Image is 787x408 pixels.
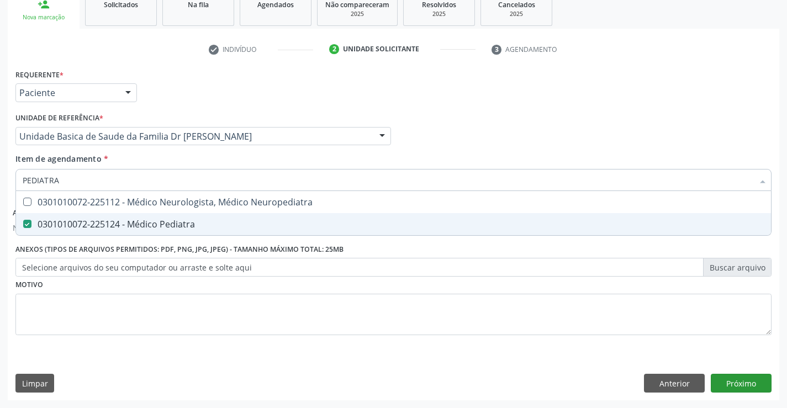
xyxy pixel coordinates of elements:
[644,374,705,393] button: Anterior
[23,198,764,206] div: 0301010072-225112 - Médico Neurologista, Médico Neuropediatra
[15,153,102,164] span: Item de agendamento
[19,87,114,98] span: Paciente
[711,374,772,393] button: Próximo
[19,131,368,142] span: Unidade Basica de Saude da Familia Dr [PERSON_NAME]
[23,169,753,191] input: Buscar por procedimentos
[15,241,344,258] label: Anexos (Tipos de arquivos permitidos: PDF, PNG, JPG, JPEG) - Tamanho máximo total: 25MB
[13,222,112,234] p: Nenhum anexo disponível.
[15,277,43,294] label: Motivo
[343,44,419,54] div: Unidade solicitante
[15,66,64,83] label: Requerente
[489,10,544,18] div: 2025
[15,374,54,393] button: Limpar
[325,10,389,18] div: 2025
[411,10,467,18] div: 2025
[329,44,339,54] div: 2
[15,110,103,127] label: Unidade de referência
[15,13,72,22] div: Nova marcação
[13,205,90,222] label: Anexos adicionados
[23,220,764,229] div: 0301010072-225124 - Médico Pediatra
